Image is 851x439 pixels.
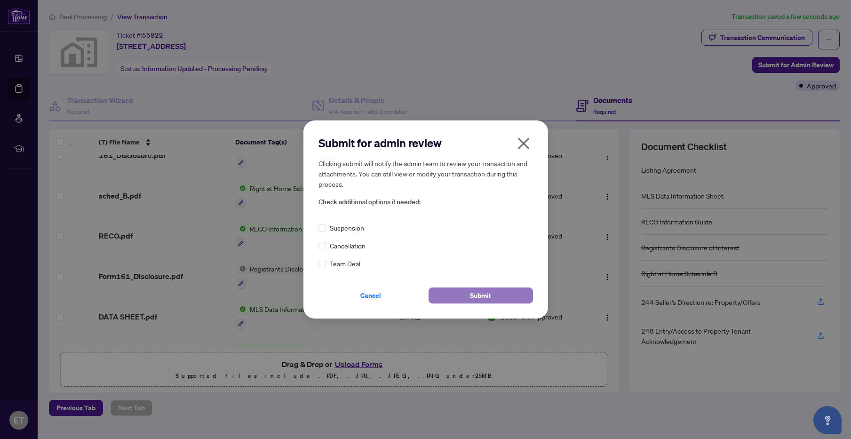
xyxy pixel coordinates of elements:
span: Cancel [360,288,381,303]
span: Team Deal [330,258,360,269]
button: Open asap [813,406,842,434]
h2: Submit for admin review [318,136,533,151]
button: Submit [429,287,533,303]
span: Cancellation [330,240,366,251]
button: Cancel [318,287,423,303]
span: Check additional options if needed: [318,197,533,208]
span: close [516,136,531,151]
span: Submit [470,288,491,303]
span: Suspension [330,223,364,233]
h5: Clicking submit will notify the admin team to review your transaction and attachments. You can st... [318,158,533,189]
